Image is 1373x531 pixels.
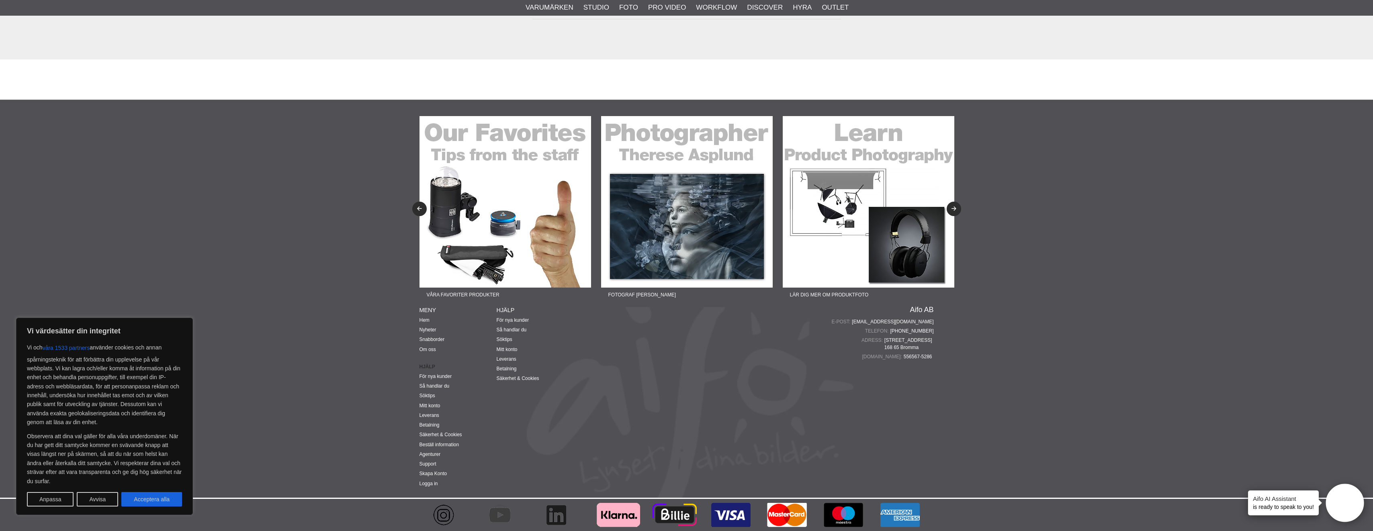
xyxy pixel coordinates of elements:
a: Mitt konto [419,403,440,408]
a: Aifo - Instagram [419,499,476,531]
span: E-post: [831,318,852,325]
a: Leverans [419,413,439,418]
button: Previous [412,202,427,216]
h4: Meny [419,306,497,314]
img: Aifo - Instagram [432,499,456,531]
a: Support [419,461,436,467]
span: Adress: [861,337,884,344]
button: Avvisa [77,492,118,506]
img: Annons:22-05F banner-sidfot-favorites.jpg [419,116,591,288]
a: Aifo AB [910,306,933,313]
a: Om oss [419,347,436,352]
a: Leverans [497,356,516,362]
a: Foto [619,2,638,13]
img: Aifo - YouTube [488,499,512,531]
a: Outlet [822,2,849,13]
a: För nya kunder [419,374,452,379]
img: Aifo - Linkedin [544,499,568,531]
button: Anpassa [27,492,74,506]
a: Aifo - Linkedin [532,499,588,531]
a: Pro Video [648,2,686,13]
img: Annons:22-06F banner-sidfot-therese.jpg [601,116,773,288]
img: Klarna [596,499,640,531]
a: Nyheter [419,327,436,333]
h4: Aifo AI Assistant [1253,494,1314,503]
a: Skapa Konto [419,471,447,476]
a: Agenturer [419,451,441,457]
a: [PHONE_NUMBER] [890,327,933,335]
a: Hem [419,317,430,323]
img: Billie [653,499,697,531]
a: Aifo - YouTube [476,499,532,531]
a: Söktips [419,393,435,398]
span: 556567-5286 [904,353,934,360]
span: Fotograf [PERSON_NAME] [601,288,683,302]
a: Annons:22-07F banner-sidfot-learn-product.jpgLär dig mer om produktfoto [783,116,954,302]
h4: Hjälp [497,306,574,314]
strong: Hjälp [419,363,497,370]
a: Så handlar du [419,383,450,389]
a: Snabborder [419,337,445,342]
button: Acceptera alla [121,492,182,506]
p: Vi värdesätter din integritet [27,326,182,336]
a: [EMAIL_ADDRESS][DOMAIN_NAME] [852,318,933,325]
a: Varumärken [526,2,573,13]
button: våra 1533 partners [43,341,90,355]
a: Logga in [419,481,438,486]
span: Telefon: [865,327,890,335]
a: Så handlar du [497,327,527,333]
span: Våra favoriter produkter [419,288,507,302]
a: Beställ information [419,442,459,447]
a: Betalning [419,422,440,428]
div: Vi värdesätter din integritet [16,318,193,515]
div: is ready to speak to you! [1248,490,1319,515]
span: [DOMAIN_NAME]: [862,353,903,360]
a: Workflow [696,2,737,13]
a: Annons:22-06F banner-sidfot-therese.jpgFotograf [PERSON_NAME] [601,116,773,302]
a: Studio [583,2,609,13]
a: Säkerhet & Cookies [419,432,462,437]
img: Annons:22-07F banner-sidfot-learn-product.jpg [783,116,954,288]
a: Söktips [497,337,512,342]
a: Discover [747,2,783,13]
p: Observera att dina val gäller för alla våra underdomäner. När du har gett ditt samtycke kommer en... [27,432,182,486]
a: Hyra [793,2,812,13]
a: Mitt konto [497,347,518,352]
span: Lär dig mer om produktfoto [783,288,876,302]
a: Säkerhet & Cookies [497,376,539,381]
button: Next [947,202,961,216]
img: Visa [709,499,753,531]
a: Annons:22-05F banner-sidfot-favorites.jpgVåra favoriter produkter [419,116,591,302]
p: Vi och använder cookies och annan spårningsteknik för att förbättra din upplevelse på vår webbpla... [27,341,182,427]
a: För nya kunder [497,317,529,323]
img: American Express [878,499,922,531]
a: Betalning [497,366,517,372]
span: [STREET_ADDRESS] 168 65 Bromma [884,337,934,351]
img: MasterCard [765,499,809,531]
img: Maestro [821,499,866,531]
